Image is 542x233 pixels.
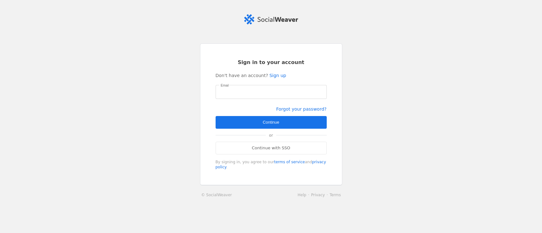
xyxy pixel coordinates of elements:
span: Continue [263,119,279,126]
span: Sign in to your account [238,59,304,66]
a: Forgot your password? [276,107,327,112]
mat-label: Email [221,82,229,88]
span: Don't have an account? [216,72,268,79]
a: © SocialWeaver [201,192,232,198]
a: Sign up [269,72,286,79]
a: Terms [330,193,341,197]
input: Email [221,88,322,96]
a: terms of service [274,160,305,164]
a: Privacy [311,193,325,197]
a: Help [298,193,306,197]
li: · [306,192,311,198]
li: · [325,192,330,198]
span: or [266,129,276,142]
div: By signing in, you agree to our and . [216,159,327,170]
a: Continue with SSO [216,142,327,154]
button: Continue [216,116,327,129]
